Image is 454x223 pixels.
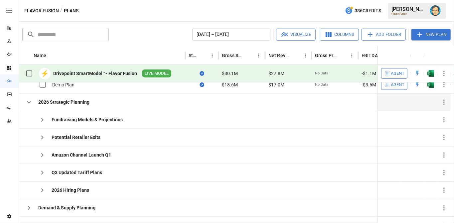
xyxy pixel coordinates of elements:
[38,99,89,106] div: 2026 Strategic Planning
[52,81,75,88] div: Demo Plan
[320,29,359,41] button: Columns
[362,53,378,58] div: EBITDA
[222,81,238,88] span: $18.6M
[342,5,384,17] button: 386Credits
[391,12,426,15] div: Flavor Fusion
[362,29,406,41] button: Add Folder
[222,70,238,77] span: $30.1M
[222,53,244,58] div: Gross Sales
[430,5,441,16] img: Dana Basken
[192,29,270,41] button: [DATE] – [DATE]
[268,70,284,77] span: $27.8M
[362,81,376,88] span: -$3.6M
[315,82,328,87] span: No Data
[355,7,381,15] span: 386 Credits
[414,70,421,77] div: Open in Quick Edit
[391,70,404,77] span: Agent
[34,53,47,58] div: Name
[411,29,451,40] button: New Plan
[254,51,263,60] button: Gross Sales column menu
[47,51,57,60] button: Sort
[38,205,95,211] div: Demand & Supply Planning
[24,7,59,15] button: Flavor Fusion
[427,81,434,88] img: excel-icon.76473adf.svg
[391,6,426,12] div: [PERSON_NAME]
[362,70,376,77] span: -$1.1M
[276,29,316,41] button: Visualize
[301,51,310,60] button: Net Revenue column menu
[245,51,254,60] button: Sort
[52,169,102,176] div: Q3 Updated Tariff Plans
[381,79,407,90] button: Agent
[200,70,204,77] div: Sync complete
[315,53,337,58] div: Gross Profit
[52,187,89,194] div: 2026 Hiring Plans
[60,7,63,15] div: /
[53,70,137,77] div: Drivepoint SmartModel™- Flavor Fusion
[347,51,357,60] button: Gross Profit column menu
[291,51,301,60] button: Sort
[414,81,421,88] img: quick-edit-flash.b8aec18c.svg
[52,134,100,141] div: Potential Retailer Exits
[268,53,291,58] div: Net Revenue
[414,81,421,88] div: Open in Quick Edit
[142,70,171,77] span: LIVE MODEL
[427,70,434,77] div: Open in Excel
[189,53,198,58] div: Status
[426,1,445,20] button: Dana Basken
[200,81,204,88] div: Sync complete
[427,81,434,88] div: Open in Excel
[338,51,347,60] button: Sort
[39,68,51,79] div: ⚡
[441,51,451,60] button: Sort
[414,70,421,77] img: quick-edit-flash.b8aec18c.svg
[391,81,404,88] span: Agent
[208,51,217,60] button: Status column menu
[315,71,328,76] span: No Data
[198,51,208,60] button: Sort
[52,152,111,159] div: Amazon Channel Launch Q1
[268,81,284,88] span: $17.0M
[52,117,123,123] div: Fundraising Models & Projections
[381,68,407,79] button: Agent
[427,70,434,77] img: excel-icon.76473adf.svg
